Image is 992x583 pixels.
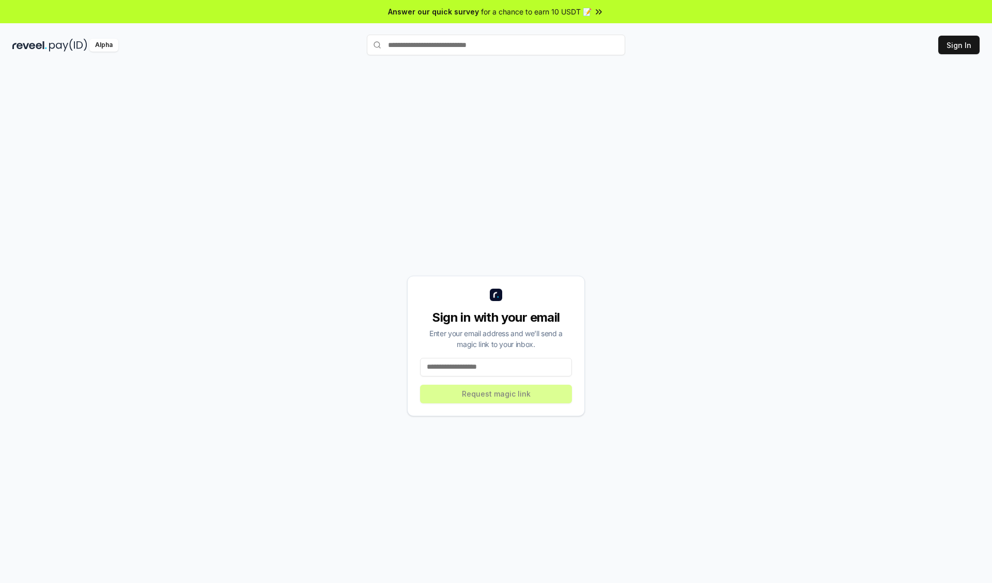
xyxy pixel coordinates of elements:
div: Alpha [89,39,118,52]
img: logo_small [490,289,502,301]
div: Sign in with your email [420,309,572,326]
img: pay_id [49,39,87,52]
span: Answer our quick survey [388,6,479,17]
div: Enter your email address and we’ll send a magic link to your inbox. [420,328,572,350]
span: for a chance to earn 10 USDT 📝 [481,6,592,17]
img: reveel_dark [12,39,47,52]
button: Sign In [938,36,980,54]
